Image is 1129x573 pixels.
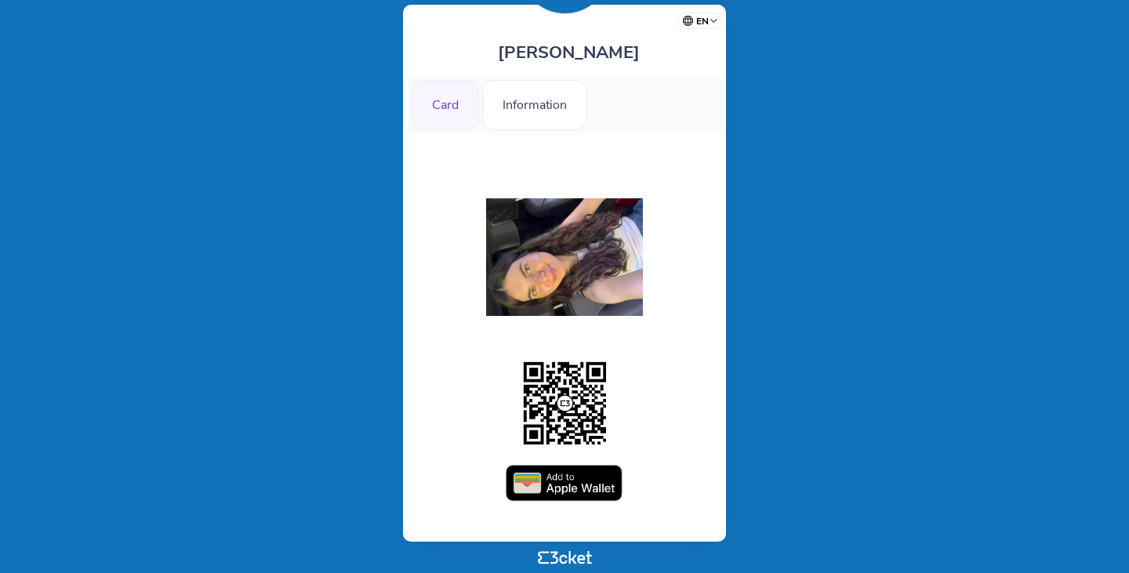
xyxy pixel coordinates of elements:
[519,357,611,449] img: transparent_placeholder.3f4e7402.png
[412,95,479,112] a: Card
[498,41,640,64] span: [PERSON_NAME]
[482,80,587,130] div: Information
[482,95,587,112] a: Information
[412,80,479,130] div: Card
[506,465,623,502] img: dcb5aea90c914ffc99c19b7450bd08da.png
